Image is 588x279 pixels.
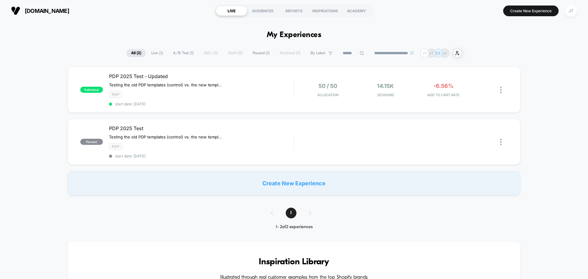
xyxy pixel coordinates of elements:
span: 50 / 50 [318,83,337,89]
button: Create New Experience [503,6,559,16]
span: [DOMAIN_NAME] [25,8,69,14]
span: published [80,87,103,93]
img: Visually logo [11,6,20,15]
div: ACADEMY [341,6,372,16]
span: start date: [DATE] [109,154,294,158]
span: PDP [109,143,122,150]
div: INSPIRATIONS [310,6,341,16]
div: AUDIENCES [247,6,278,16]
div: LIVE [216,6,247,16]
p: JT [429,51,434,55]
span: Testing the old PDP templates (control) vs. the new template design (test). ﻿This is only live fo... [109,82,223,87]
span: By Label [311,51,325,55]
span: 14.15k [377,83,394,89]
span: 1 [286,208,296,218]
div: JT [565,5,577,17]
span: ADD TO CART RATE [416,93,471,97]
img: end [410,51,414,55]
span: PDP [109,91,122,98]
h3: Inspiration Library [86,257,502,267]
div: 1 - 2 of 2 experiences [265,224,324,230]
div: REPORTS [278,6,310,16]
span: start date: [DATE] [109,102,294,106]
span: PDP 2025 Test [109,125,294,131]
span: Testing the old PDP templates (control) vs. the new template design (test). ﻿This is only live fo... [109,134,223,139]
div: + 1 [420,49,429,58]
span: Sessions [358,93,413,97]
span: All ( 2 ) [126,49,146,57]
span: Allocation [317,93,338,97]
span: PDP 2025 Test - Updated [109,73,294,79]
span: Paused ( 1 ) [248,49,274,57]
span: paused [80,139,103,145]
img: close [500,87,502,93]
p: JV [443,51,447,55]
button: JT [563,5,579,17]
button: [DOMAIN_NAME] [9,6,71,16]
img: close [500,139,502,145]
span: Live ( 1 ) [147,49,168,57]
span: A/B Test ( 1 ) [168,49,198,57]
span: -6.56% [433,83,454,89]
div: Create New Experience [68,171,520,195]
p: SS [435,51,440,55]
h1: My Experiences [267,31,322,40]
